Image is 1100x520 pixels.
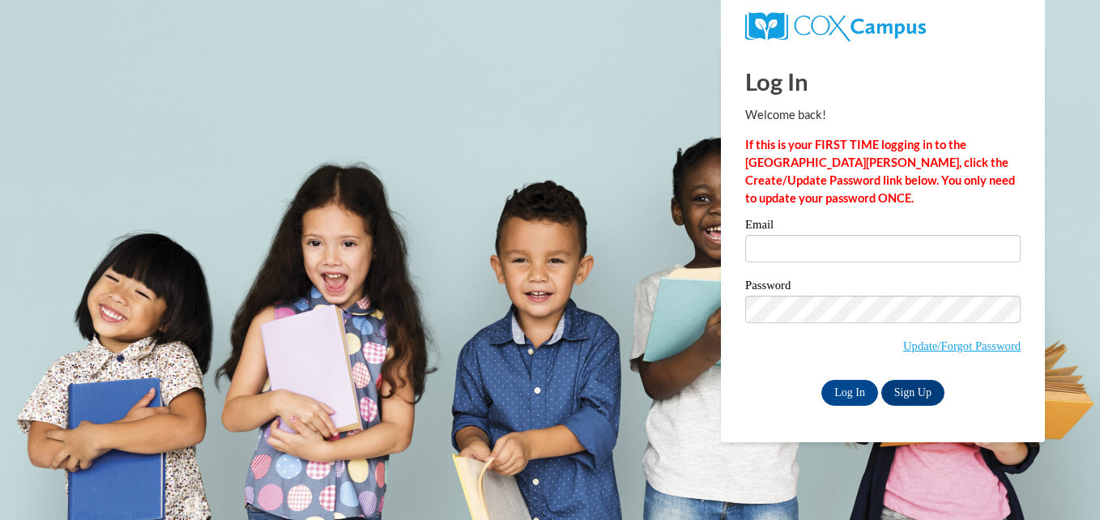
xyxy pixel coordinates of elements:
[745,279,1021,296] label: Password
[745,138,1015,205] strong: If this is your FIRST TIME logging in to the [GEOGRAPHIC_DATA][PERSON_NAME], click the Create/Upd...
[745,65,1021,98] h1: Log In
[881,380,944,406] a: Sign Up
[821,380,878,406] input: Log In
[745,106,1021,124] p: Welcome back!
[745,219,1021,235] label: Email
[903,339,1021,352] a: Update/Forgot Password
[745,19,926,32] a: COX Campus
[745,12,926,41] img: COX Campus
